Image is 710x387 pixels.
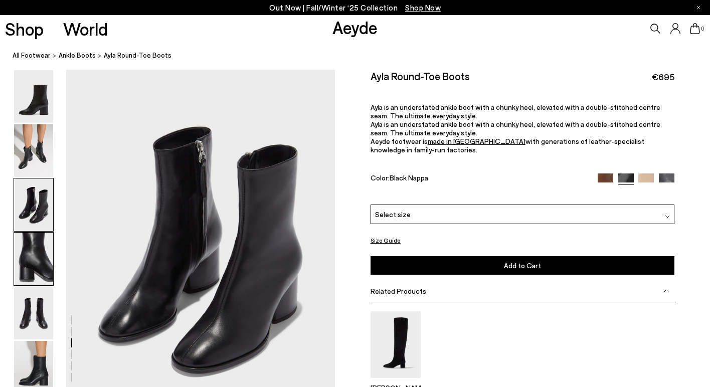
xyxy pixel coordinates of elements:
[665,214,670,219] img: svg%3E
[371,256,674,275] button: Add to Cart
[371,120,674,137] p: Ayla is an understated ankle boot with a chunky heel, elevated with a double-stitched centre seam...
[332,17,378,38] a: Aeyde
[13,42,710,70] nav: breadcrumb
[59,50,96,61] a: ankle boots
[652,71,674,83] span: €695
[390,173,428,182] span: Black Nappa
[14,178,53,231] img: Ayla Round-Toe Boots - Image 3
[14,70,53,123] img: Ayla Round-Toe Boots - Image 1
[371,70,470,82] h2: Ayla Round-Toe Boots
[664,288,669,293] img: svg%3E
[63,20,108,38] a: World
[371,137,644,154] span: with generations of leather-specialist knowledge in family-run factories.
[371,234,401,247] button: Size Guide
[5,20,44,38] a: Shop
[504,261,541,270] span: Add to Cart
[371,311,421,378] img: Willa Suede Over-Knee Boots
[14,124,53,177] img: Ayla Round-Toe Boots - Image 2
[700,26,705,32] span: 0
[269,2,441,14] p: Out Now | Fall/Winter ‘25 Collection
[690,23,700,34] a: 0
[371,173,588,185] div: Color:
[405,3,441,12] span: Navigate to /collections/new-in
[428,137,525,145] a: made in [GEOGRAPHIC_DATA]
[104,50,171,61] span: Ayla Round-Toe Boots
[14,233,53,285] img: Ayla Round-Toe Boots - Image 4
[59,51,96,59] span: ankle boots
[13,50,51,61] a: All Footwear
[371,287,426,295] span: Related Products
[371,103,674,120] p: Ayla is an understated ankle boot with a chunky heel, elevated with a double-stitched centre seam...
[14,287,53,339] img: Ayla Round-Toe Boots - Image 5
[375,209,411,220] span: Select size
[371,137,428,145] span: Aeyde footwear is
